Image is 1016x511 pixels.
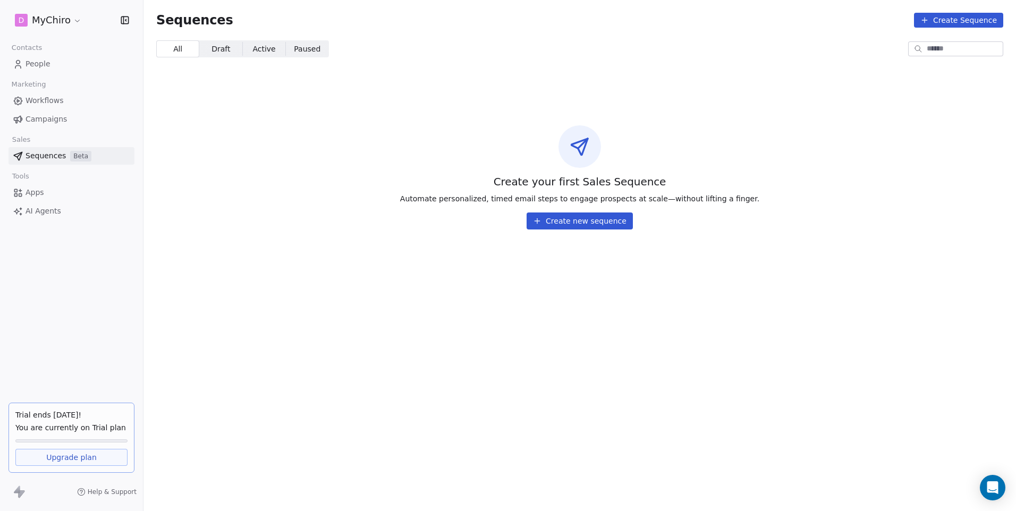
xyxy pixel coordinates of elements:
[980,475,1005,500] div: Open Intercom Messenger
[294,44,320,55] span: Paused
[9,55,134,73] a: People
[19,15,24,25] span: D
[13,11,84,29] button: DMyChiro
[9,202,134,220] a: AI Agents
[15,410,128,420] div: Trial ends [DATE]!
[26,206,61,217] span: AI Agents
[494,174,666,189] span: Create your first Sales Sequence
[156,13,233,28] span: Sequences
[26,150,66,161] span: Sequences
[77,488,137,496] a: Help & Support
[9,147,134,165] a: SequencesBeta
[70,151,91,161] span: Beta
[26,114,67,125] span: Campaigns
[211,44,230,55] span: Draft
[26,187,44,198] span: Apps
[9,184,134,201] a: Apps
[914,13,1003,28] button: Create Sequence
[46,452,97,463] span: Upgrade plan
[15,449,128,466] a: Upgrade plan
[9,92,134,109] a: Workflows
[15,422,128,433] span: You are currently on Trial plan
[26,58,50,70] span: People
[32,13,71,27] span: MyChiro
[400,193,759,204] span: Automate personalized, timed email steps to engage prospects at scale—without lifting a finger.
[7,168,33,184] span: Tools
[7,132,35,148] span: Sales
[7,76,50,92] span: Marketing
[9,110,134,128] a: Campaigns
[26,95,64,106] span: Workflows
[88,488,137,496] span: Help & Support
[527,212,633,229] button: Create new sequence
[7,40,47,56] span: Contacts
[252,44,275,55] span: Active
